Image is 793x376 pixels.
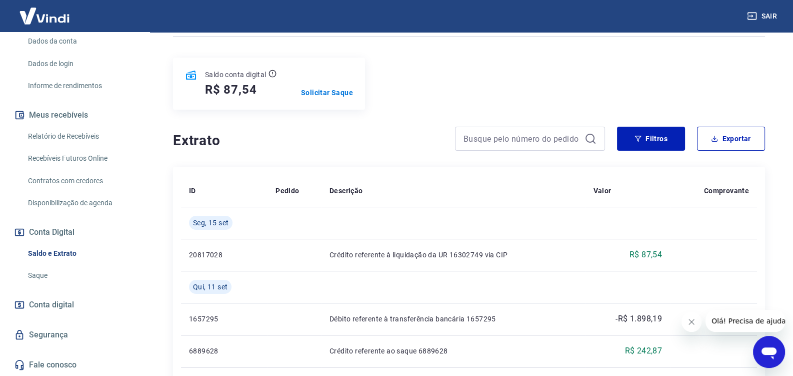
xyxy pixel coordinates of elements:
a: Conta digital [12,294,137,316]
iframe: Mensagem da empresa [705,310,785,332]
p: 1657295 [189,314,259,324]
span: Visualizar [701,307,725,331]
a: Saldo e Extrato [24,243,137,264]
h5: R$ 87,54 [205,82,256,98]
h4: Extrato [173,131,443,151]
a: Segurança [12,324,137,346]
img: Vindi [12,1,77,31]
p: Saldo conta digital [205,70,266,80]
button: Conta Digital [12,221,137,243]
p: Descrição [329,186,363,196]
button: Sair [745,7,781,26]
button: Exportar [697,127,765,151]
a: Disponibilização de agenda [24,193,137,213]
p: Valor [593,186,611,196]
iframe: Botão para abrir a janela de mensagens [753,336,785,368]
p: 6889628 [189,346,259,356]
span: Download [725,307,749,331]
a: Saque [24,265,137,286]
p: R$ 87,54 [629,249,662,261]
input: Busque pelo número do pedido [463,131,580,146]
iframe: Fechar mensagem [681,312,701,332]
p: -R$ 1.898,19 [615,313,662,325]
button: Filtros [617,127,685,151]
a: Relatório de Recebíveis [24,126,137,147]
p: Crédito referente ao saque 6889628 [329,346,577,356]
a: Fale conosco [12,354,137,376]
p: 20817028 [189,250,259,260]
span: Seg, 15 set [193,218,228,228]
a: Recebíveis Futuros Online [24,148,137,169]
p: R$ 242,87 [624,345,662,357]
p: ID [189,186,196,196]
p: Comprovante [704,186,749,196]
span: Qui, 11 set [193,282,227,292]
a: Dados da conta [24,31,137,52]
a: Contratos com credores [24,171,137,191]
p: Crédito referente à liquidação da UR 16302749 via CIP [329,250,577,260]
p: Débito referente à transferência bancária 1657295 [329,314,577,324]
a: Solicitar Saque [301,88,353,98]
span: Conta digital [29,298,74,312]
p: Pedido [275,186,299,196]
button: Meus recebíveis [12,104,137,126]
a: Informe de rendimentos [24,76,137,96]
a: Dados de login [24,54,137,74]
span: Olá! Precisa de ajuda? [6,7,84,15]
